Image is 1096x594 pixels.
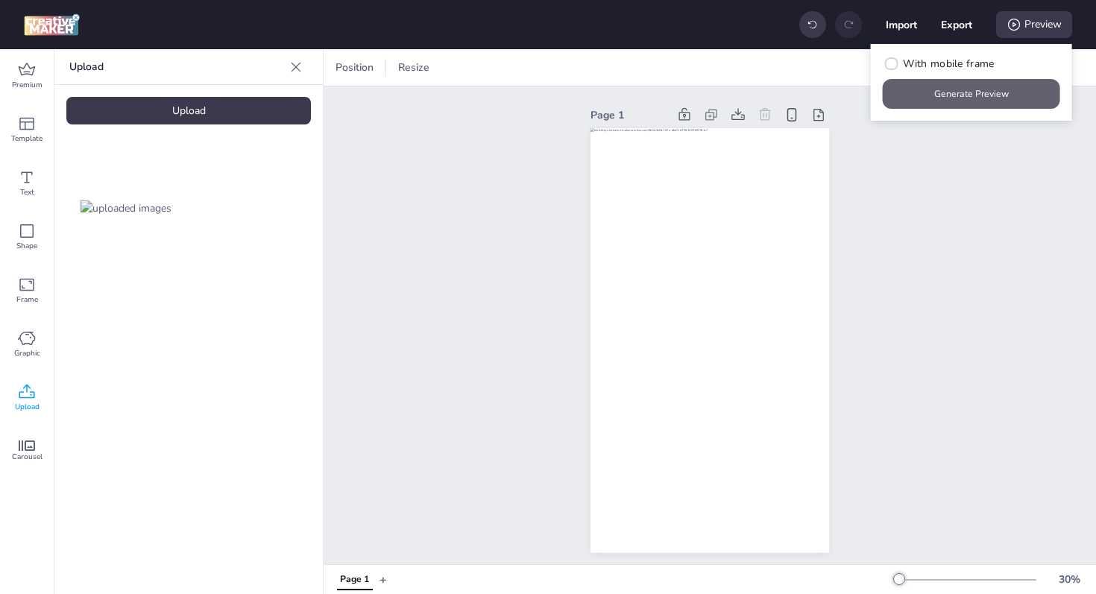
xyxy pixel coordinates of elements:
[11,133,42,145] span: Template
[12,451,42,463] span: Carousel
[20,186,34,198] span: Text
[883,79,1060,109] button: Generate Preview
[886,9,917,40] button: Import
[330,566,379,593] div: Tabs
[590,107,668,123] div: Page 1
[333,60,377,75] span: Position
[395,60,432,75] span: Resize
[81,200,171,216] img: uploaded images
[1051,572,1087,587] div: 30 %
[379,566,387,593] button: +
[340,573,369,587] div: Page 1
[941,9,972,40] button: Export
[15,401,40,413] span: Upload
[14,347,40,359] span: Graphic
[66,97,311,124] div: Upload
[996,11,1072,38] div: Preview
[903,56,994,72] span: With mobile frame
[16,240,37,252] span: Shape
[16,294,38,306] span: Frame
[69,49,284,85] p: Upload
[24,13,80,36] img: logo Creative Maker
[12,79,42,91] span: Premium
